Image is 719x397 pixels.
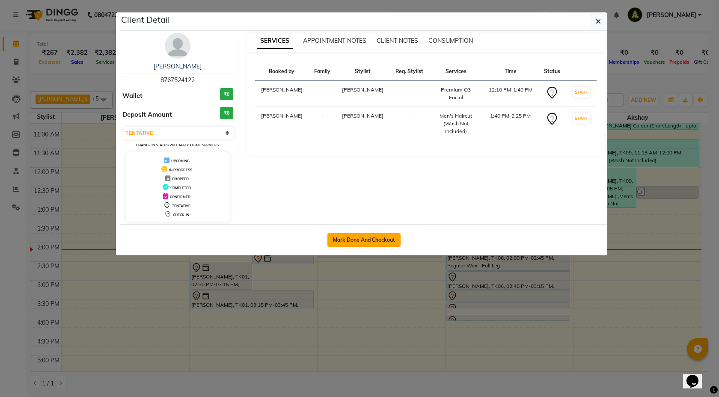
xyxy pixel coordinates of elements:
div: Men's Haircut (Wash Not Included) [434,112,477,135]
td: - [390,107,429,141]
img: avatar [165,33,190,59]
td: - [309,107,336,141]
th: Status [538,62,566,81]
span: CHECK-IN [173,213,189,217]
span: TENTATIVE [172,204,190,208]
td: 1:40 PM-2:25 PM [482,107,538,141]
span: Wallet [122,91,143,101]
th: Time [482,62,538,81]
span: Deposit Amount [122,110,172,120]
span: [PERSON_NAME] [342,113,383,119]
td: - [309,81,336,107]
h3: ₹0 [220,107,233,119]
h3: ₹0 [220,88,233,101]
span: 8767524122 [160,76,195,84]
iframe: chat widget [683,363,710,388]
span: [PERSON_NAME] [342,86,383,93]
span: UPCOMING [171,159,190,163]
span: COMPLETED [170,186,191,190]
th: Req. Stylist [390,62,429,81]
span: IN PROGRESS [169,168,192,172]
span: APPOINTMENT NOTES [303,37,366,44]
span: CLIENT NOTES [377,37,418,44]
th: Services [429,62,482,81]
th: Stylist [336,62,389,81]
h5: Client Detail [121,13,170,26]
button: Mark Done And Checkout [327,233,401,247]
td: - [390,81,429,107]
span: CONSUMPTION [428,37,473,44]
span: CONFIRMED [170,195,190,199]
th: Booked by [255,62,309,81]
a: [PERSON_NAME] [154,62,202,70]
td: [PERSON_NAME] [255,81,309,107]
small: Change in status will apply to all services. [136,143,220,147]
button: START [573,87,590,98]
td: [PERSON_NAME] [255,107,309,141]
button: START [573,113,590,124]
span: SERVICES [257,33,293,49]
div: Premium O3 Facial [434,86,477,101]
th: Family [309,62,336,81]
td: 12:10 PM-1:40 PM [482,81,538,107]
span: DROPPED [172,177,189,181]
